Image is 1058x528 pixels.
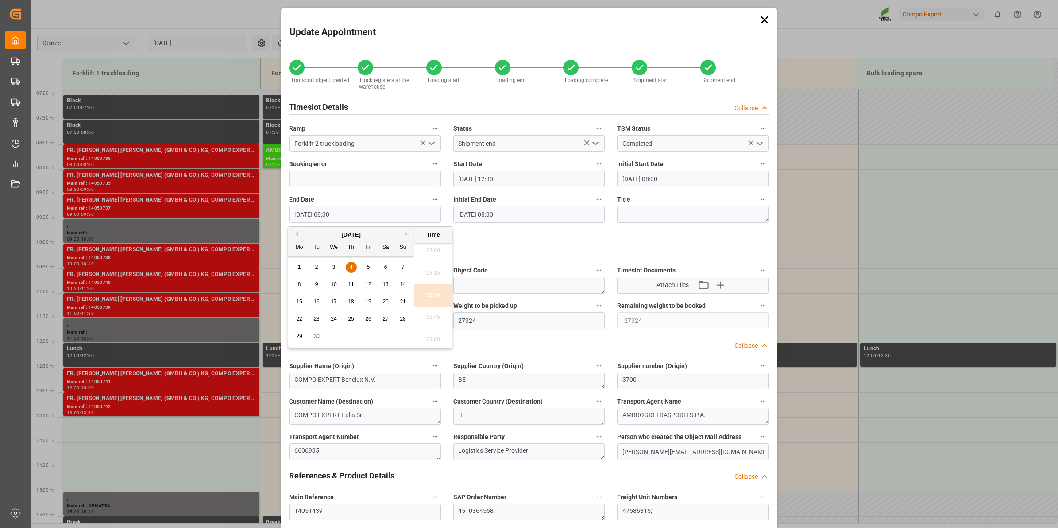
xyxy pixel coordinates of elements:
[315,281,318,287] span: 9
[365,281,371,287] span: 12
[428,77,459,83] span: Loading start
[453,171,605,187] input: DD.MM.YYYY HH:MM
[757,123,769,134] button: TSM Status
[453,124,472,133] span: Status
[702,77,735,83] span: Shipment end
[593,360,605,372] button: Supplier Country (Origin)
[311,296,322,307] div: Choose Tuesday, September 16th, 2025
[588,137,602,151] button: open menu
[294,242,305,253] div: Mo
[453,206,605,223] input: DD.MM.YYYY HH:MM
[332,264,336,270] span: 3
[398,279,409,290] div: Choose Sunday, September 14th, 2025
[617,301,706,311] span: Remaining weight to be booked
[402,264,405,270] span: 7
[289,361,354,371] span: Supplier Name (Origin)
[453,159,482,169] span: Start Date
[429,491,441,503] button: Main Reference
[380,296,391,307] div: Choose Saturday, September 20th, 2025
[289,408,441,425] textarea: COMPO EXPERT Italia Srl.
[429,431,441,443] button: Transport Agent Number
[346,296,357,307] div: Choose Thursday, September 18th, 2025
[496,77,526,83] span: Loading end
[289,504,441,520] textarea: 14051439
[289,195,314,204] span: End Date
[453,504,605,520] textarea: 4510364558;
[380,262,391,273] div: Choose Saturday, September 6th, 2025
[346,279,357,290] div: Choose Thursday, September 11th, 2025
[311,262,322,273] div: Choose Tuesday, September 2nd, 2025
[363,279,374,290] div: Choose Friday, September 12th, 2025
[400,316,405,322] span: 28
[453,135,605,152] input: Type to search/select
[296,299,302,305] span: 15
[380,279,391,290] div: Choose Saturday, September 13th, 2025
[291,259,412,345] div: month 2025-09
[294,296,305,307] div: Choose Monday, September 15th, 2025
[617,171,769,187] input: DD.MM.YYYY HH:MM
[384,264,387,270] span: 6
[294,279,305,290] div: Choose Monday, September 8th, 2025
[424,137,437,151] button: open menu
[328,314,340,325] div: Choose Wednesday, September 24th, 2025
[752,137,765,151] button: open menu
[363,314,374,325] div: Choose Friday, September 26th, 2025
[294,262,305,273] div: Choose Monday, September 1st, 2025
[289,443,441,460] textarea: 6606935
[289,493,334,502] span: Main Reference
[311,279,322,290] div: Choose Tuesday, September 9th, 2025
[331,281,336,287] span: 10
[363,262,374,273] div: Choose Friday, September 5th, 2025
[617,361,687,371] span: Supplier number (Origin)
[400,281,405,287] span: 14
[734,472,758,481] div: Collapse
[633,77,669,83] span: Shipment start
[346,262,357,273] div: Choose Thursday, September 4th, 2025
[328,262,340,273] div: Choose Wednesday, September 3rd, 2025
[346,242,357,253] div: Th
[593,158,605,170] button: Start Date
[331,316,336,322] span: 24
[363,296,374,307] div: Choose Friday, September 19th, 2025
[350,264,353,270] span: 4
[382,299,388,305] span: 20
[617,373,769,389] textarea: 3700
[453,373,605,389] textarea: BE
[359,77,409,90] span: Truck registers at the warehouse
[593,396,605,407] button: Customer Country (Destination)
[757,491,769,503] button: Freight Unit Numbers
[398,262,409,273] div: Choose Sunday, September 7th, 2025
[365,299,371,305] span: 19
[348,281,354,287] span: 11
[565,77,608,83] span: Loading complete
[289,135,441,152] input: Type to search/select
[289,432,359,442] span: Transport Agent Number
[617,432,741,442] span: Person who created the Object Mail Address
[593,300,605,311] button: Weight to be picked up
[298,281,301,287] span: 8
[453,301,517,311] span: Weight to be picked up
[289,206,441,223] input: DD.MM.YYYY HH:MM
[367,264,370,270] span: 5
[453,493,506,502] span: SAP Order Number
[400,299,405,305] span: 21
[380,242,391,253] div: Sa
[453,408,605,425] textarea: IT
[289,159,327,169] span: Booking error
[294,314,305,325] div: Choose Monday, September 22nd, 2025
[429,360,441,372] button: Supplier Name (Origin)
[328,296,340,307] div: Choose Wednesday, September 17th, 2025
[617,397,681,406] span: Transport Agent Name
[453,266,488,275] span: Object Code
[382,281,388,287] span: 13
[365,316,371,322] span: 26
[405,231,410,237] button: Next Month
[315,264,318,270] span: 2
[311,331,322,342] div: Choose Tuesday, September 30th, 2025
[593,431,605,443] button: Responsible Party
[313,333,319,339] span: 30
[617,195,630,204] span: Title
[311,242,322,253] div: Tu
[328,279,340,290] div: Choose Wednesday, September 10th, 2025
[346,314,357,325] div: Choose Thursday, September 25th, 2025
